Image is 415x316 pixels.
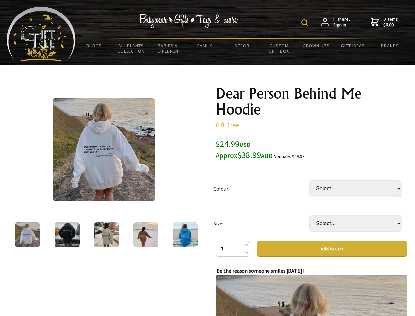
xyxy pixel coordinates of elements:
img: Babyware - Gifts - Toys and more... [7,7,76,61]
button: Add to Cart [257,241,407,257]
span: USD [239,141,251,148]
small: Normally: $49.99 [274,154,305,159]
a: Brands [372,39,409,53]
small: Approx [216,151,237,160]
span: $24.99 $38.99 [216,138,273,160]
a: Family [187,39,224,53]
img: Dear Person Behind Me Hoodie [173,222,198,247]
img: Dear Person Behind Me Hoodie [94,222,119,247]
img: product search [301,19,308,26]
span: Hi there, [333,16,350,28]
a: Babies & Children [150,39,187,58]
img: Dear Person Behind Me Hoodie [133,222,158,247]
a: All Plants Collection [113,39,150,58]
a: 0 items$0.00 [371,16,398,28]
img: Dear Person Behind Me Hoodie [15,222,40,247]
a: Hi there,Sign in [321,16,350,28]
img: Dear Person Behind Me Hoodie [53,98,155,201]
a: Grown Ups [297,39,334,53]
a: Gift Ideas [334,39,372,53]
img: Dear Person Behind Me Hoodie [55,222,80,247]
a: BLOGS [76,39,113,53]
a: Gift Tree [216,121,239,129]
strong: Sign in [333,22,350,28]
img: Babywear - Gifts - Toys & more [139,14,238,28]
strong: $0.00 [383,22,398,28]
td: Size: [213,206,309,241]
h1: Dear Person Behind Me Hoodie [216,86,407,117]
span: 0 items [383,16,398,28]
span: AUD [261,152,273,160]
td: Colour: [213,171,309,206]
a: Custom Gift Box [261,39,298,58]
a: Decor [223,39,261,53]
